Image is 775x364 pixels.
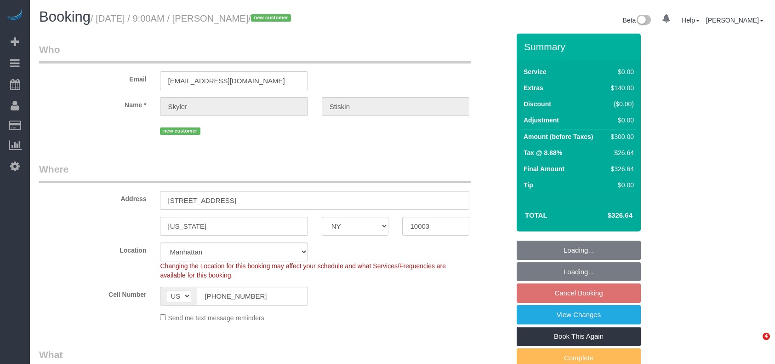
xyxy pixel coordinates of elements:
label: Cell Number [32,287,153,299]
div: ($0.00) [607,99,634,109]
iframe: Intercom live chat [744,333,766,355]
label: Discount [524,99,551,109]
label: Location [32,243,153,255]
div: $0.00 [607,180,634,190]
input: Zip Code [402,217,469,236]
a: Help [682,17,700,24]
input: Cell Number [197,287,308,306]
span: new customer [251,14,291,22]
label: Extras [524,83,543,92]
span: Send me text message reminders [168,314,264,322]
h4: $326.64 [580,212,633,220]
input: First Name [160,97,308,116]
img: New interface [636,15,651,27]
input: Email [160,71,308,90]
img: Automaid Logo [6,9,24,22]
span: new customer [160,127,200,135]
div: $140.00 [607,83,634,92]
div: $0.00 [607,67,634,76]
legend: Who [39,43,471,64]
label: Name * [32,97,153,110]
span: Booking [39,9,91,25]
div: $0.00 [607,116,634,125]
label: Tip [524,180,533,190]
a: Beta [623,17,651,24]
label: Email [32,71,153,84]
a: [PERSON_NAME] [706,17,764,24]
div: $300.00 [607,132,634,141]
a: Book This Again [517,327,641,346]
a: View Changes [517,305,641,324]
label: Amount (before Taxes) [524,132,593,141]
label: Address [32,191,153,203]
strong: Total [525,211,547,219]
label: Adjustment [524,116,559,125]
input: City [160,217,308,236]
label: Service [524,67,547,76]
label: Tax @ 8.88% [524,148,562,157]
span: / [248,13,294,23]
legend: Where [39,162,471,183]
input: Last Name [322,97,469,116]
div: $326.64 [607,164,634,173]
label: Final Amount [524,164,564,173]
small: / [DATE] / 9:00AM / [PERSON_NAME] [91,13,294,23]
span: 4 [763,333,770,340]
div: $26.64 [607,148,634,157]
span: Changing the Location for this booking may affect your schedule and what Services/Frequencies are... [160,262,446,279]
h3: Summary [524,41,636,52]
